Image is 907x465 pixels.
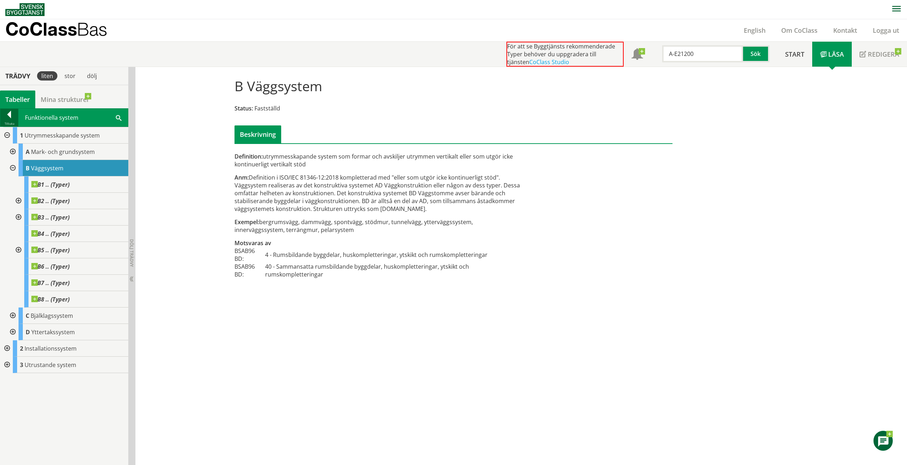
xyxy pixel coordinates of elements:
[852,42,907,67] a: Redigera
[35,91,95,108] a: Mina strukturer
[20,361,23,369] span: 3
[736,26,773,35] a: English
[19,109,128,126] div: Funktionella system
[529,58,569,66] a: CoClass Studio
[235,78,322,94] h1: B Väggsystem
[235,239,271,247] span: Motsvaras av
[26,148,30,156] span: A
[11,291,128,308] div: Gå till informationssidan för CoClass Studio
[31,279,69,286] span: B7 .. (Typer)
[25,131,100,139] span: Utrymmesskapande system
[632,49,643,61] span: Notifikationer
[235,125,281,143] div: Beskrivning
[6,160,128,308] div: Gå till informationssidan för CoClass Studio
[31,312,73,320] span: Bjälklagssystem
[265,247,523,263] td: 4 - Rumsbildande byggdelar, huskompletteringar, ytskikt och rumskompletteringar
[865,26,907,35] a: Logga ut
[11,226,128,242] div: Gå till informationssidan för CoClass Studio
[265,263,523,278] td: 40 - Sammansatta rumsbildande byggdelar, huskompletteringar, ytskikt och rumskompletteringar
[0,121,18,126] div: Tillbaka
[31,181,69,188] span: B1 .. (Typer)
[6,324,128,340] div: Gå till informationssidan för CoClass Studio
[11,209,128,226] div: Gå till informationssidan för CoClass Studio
[235,153,263,160] span: Definition:
[31,328,75,336] span: Yttertakssystem
[26,312,29,320] span: C
[235,174,249,181] span: Anm:
[31,296,69,303] span: B8 .. (Typer)
[31,247,69,254] span: B5 .. (Typer)
[1,72,34,80] div: Trädvy
[26,328,30,336] span: D
[825,26,865,35] a: Kontakt
[6,308,128,324] div: Gå till informationssidan för CoClass Studio
[25,361,76,369] span: Utrustande system
[235,153,523,168] div: utrymmesskapande system som formar och avskiljer utrymmen vertikalt eller som utgör icke kontinue...
[11,176,128,193] div: Gå till informationssidan för CoClass Studio
[254,104,280,112] span: Fastställd
[5,3,45,16] img: Svensk Byggtjänst
[31,214,69,221] span: B3 .. (Typer)
[37,71,57,81] div: liten
[20,131,23,139] span: 1
[31,230,69,237] span: B4 .. (Typer)
[31,148,95,156] span: Mark- och grundsystem
[235,218,259,226] span: Exempel:
[26,164,30,172] span: B
[20,345,23,352] span: 2
[662,45,743,62] input: Sök
[6,144,128,160] div: Gå till informationssidan för CoClass Studio
[506,42,624,67] div: För att se Byggtjänsts rekommenderade Typer behöver du uppgradera till tjänsten
[116,114,122,121] span: Sök i tabellen
[785,50,804,58] span: Start
[777,42,812,67] a: Start
[235,263,265,278] td: BSAB96 BD:
[773,26,825,35] a: Om CoClass
[743,45,769,62] button: Sök
[11,193,128,209] div: Gå till informationssidan för CoClass Studio
[235,247,265,263] td: BSAB96 BD:
[235,174,523,213] div: Definition i ISO/IEC 81346-12:2018 kompletterad med "eller som utgör icke kontinuerligt stöd". Vä...
[5,25,107,33] p: CoClass
[11,258,128,275] div: Gå till informationssidan för CoClass Studio
[31,164,63,172] span: Väggsystem
[11,242,128,258] div: Gå till informationssidan för CoClass Studio
[60,71,80,81] div: stor
[31,197,69,205] span: B2 .. (Typer)
[77,19,107,40] span: Bas
[25,345,77,352] span: Installationssystem
[235,218,523,234] div: bergrumsvägg, dammvägg, spontvägg, stödmur, tunnelvägg, ytterväggssystem, innerväggssystem, terrä...
[31,263,69,270] span: B6 .. (Typer)
[83,71,101,81] div: dölj
[868,50,899,58] span: Redigera
[828,50,844,58] span: Läsa
[129,239,135,267] span: Dölj trädvy
[235,104,253,112] span: Status:
[812,42,852,67] a: Läsa
[11,275,128,291] div: Gå till informationssidan för CoClass Studio
[5,19,123,41] a: CoClassBas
